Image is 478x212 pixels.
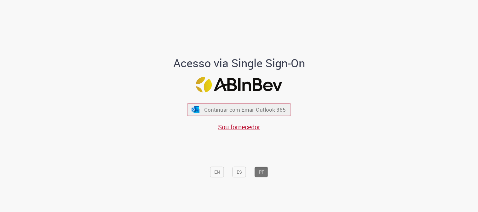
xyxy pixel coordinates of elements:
a: Sou fornecedor [218,123,260,131]
button: PT [255,167,268,177]
button: ES [233,167,246,177]
button: ícone Azure/Microsoft 360 Continuar com Email Outlook 365 [187,103,291,116]
span: Continuar com Email Outlook 365 [204,106,286,113]
img: ícone Azure/Microsoft 360 [191,106,200,113]
button: EN [210,167,224,177]
img: Logo ABInBev [196,77,282,92]
h1: Acesso via Single Sign-On [152,57,326,70]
